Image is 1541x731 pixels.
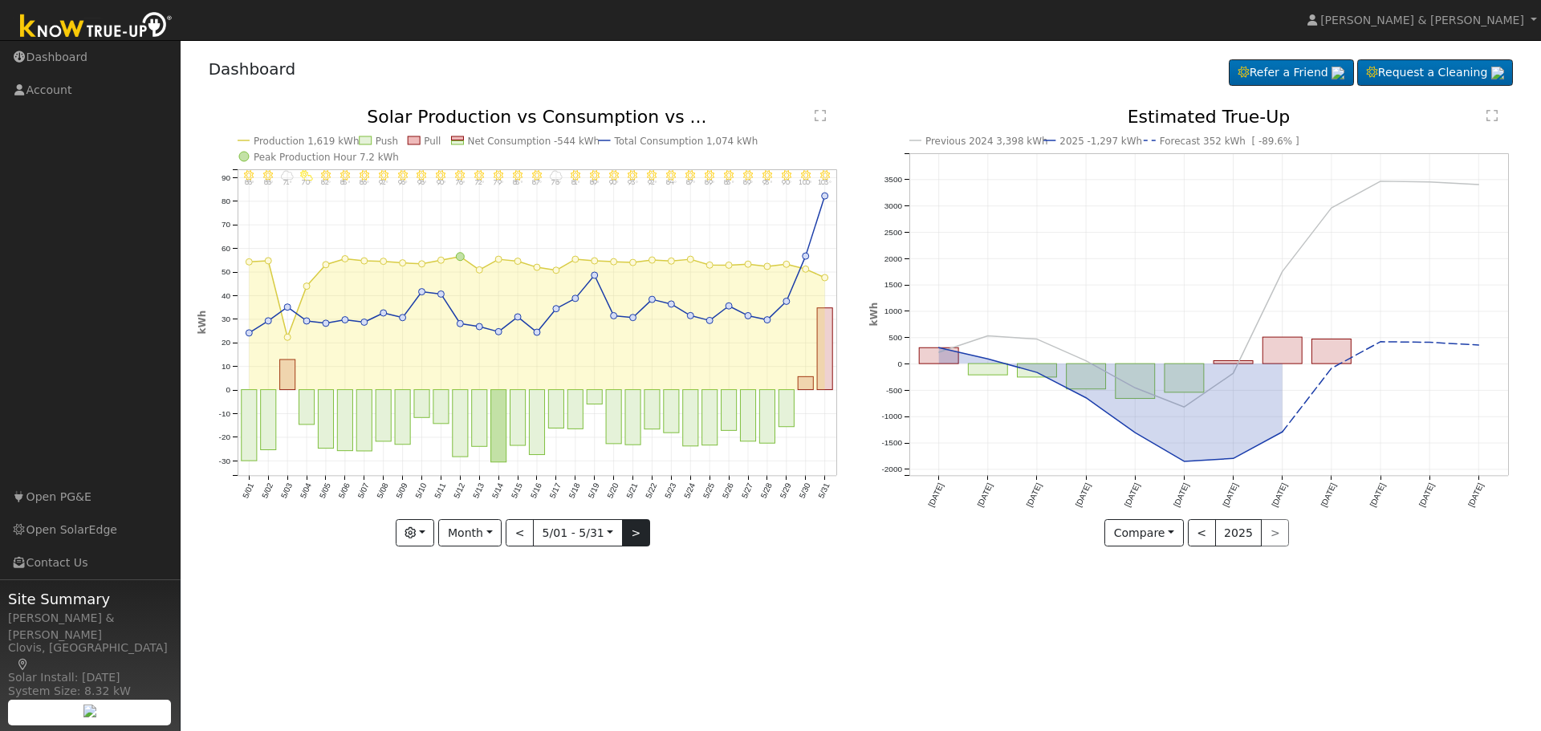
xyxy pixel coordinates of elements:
rect: onclick="" [1018,363,1057,377]
text: 5/11 [433,481,447,500]
div: [PERSON_NAME] & [PERSON_NAME] [8,610,172,644]
circle: onclick="" [495,256,502,262]
rect: onclick="" [529,390,544,455]
i: 5/28 - Clear [762,170,772,180]
text: 5/29 [779,481,793,500]
circle: onclick="" [985,356,991,363]
text: 5/06 [336,481,351,500]
p: 88° [260,181,275,186]
i: 5/25 - Clear [705,170,714,180]
text: 5/24 [682,481,697,500]
text: Previous 2024 3,398 kWh [925,136,1048,147]
rect: onclick="" [260,390,275,450]
i: 5/05 - Clear [321,170,331,180]
rect: onclick="" [644,390,660,429]
rect: onclick="" [587,390,602,404]
circle: onclick="" [534,329,540,335]
circle: onclick="" [668,301,674,307]
rect: onclick="" [1263,337,1303,363]
text: Push [375,136,397,147]
rect: onclick="" [721,390,736,431]
rect: onclick="" [606,390,621,444]
circle: onclick="" [629,315,636,321]
circle: onclick="" [342,256,348,262]
i: 5/14 - Clear [494,170,503,180]
circle: onclick="" [764,317,770,323]
rect: onclick="" [395,390,410,445]
text: [DATE] [1172,481,1190,508]
circle: onclick="" [985,333,991,339]
circle: onclick="" [668,258,674,265]
button: Compare [1104,519,1184,546]
text: 5/27 [740,481,754,500]
text: [DATE] [1222,481,1240,508]
rect: onclick="" [1067,363,1106,389]
i: 5/01 - Clear [244,170,254,180]
rect: onclick="" [318,390,333,449]
text: 5/20 [605,481,620,500]
a: Dashboard [209,59,296,79]
text: kWh [868,303,880,327]
text: 20 [221,339,230,347]
circle: onclick="" [456,253,464,261]
text:  [815,109,826,122]
i: 5/18 - Clear [571,170,580,180]
circle: onclick="" [284,335,291,341]
circle: onclick="" [399,315,405,321]
rect: onclick="" [452,390,467,457]
button: > [622,519,650,546]
text: 2500 [884,228,903,237]
i: 5/16 - MostlyClear [532,170,542,180]
text: -10 [218,409,230,418]
i: 5/24 - Clear [685,170,695,180]
p: 90° [606,181,621,186]
rect: onclick="" [798,377,813,390]
text: 5/07 [356,481,370,500]
circle: onclick="" [822,193,828,199]
span: Site Summary [8,588,172,610]
text: 2025 -1,297 kWh [1060,136,1143,147]
circle: onclick="" [783,298,790,305]
p: 79° [490,181,506,186]
rect: onclick="" [490,390,506,462]
text: [DATE] [1074,481,1092,508]
img: retrieve [1491,67,1504,79]
circle: onclick="" [1476,181,1482,188]
div: Clovis, [GEOGRAPHIC_DATA] [8,640,172,673]
circle: onclick="" [553,306,559,312]
rect: onclick="" [701,390,717,445]
div: System Size: 8.32 kW [8,683,172,700]
rect: onclick="" [356,390,372,451]
circle: onclick="" [803,253,809,259]
rect: onclick="" [471,390,486,447]
rect: onclick="" [779,390,794,427]
text: 5/05 [317,481,331,500]
text: 5/25 [701,481,716,500]
text: 5/21 [624,481,639,500]
text: [DATE] [1025,481,1043,508]
rect: onclick="" [1214,361,1253,364]
circle: onclick="" [783,262,790,268]
circle: onclick="" [592,272,598,278]
p: 83° [721,181,736,186]
text: kWh [197,311,208,335]
text: Forecast 352 kWh [ -89.6% ] [1160,136,1299,147]
i: 5/23 - Clear [666,170,676,180]
text: 70 [221,221,230,229]
text: 3500 [884,175,903,184]
text: Production 1,619 kWh [254,136,360,147]
circle: onclick="" [399,260,405,266]
text:  [1486,109,1498,122]
text: -20 [218,433,230,441]
rect: onclick="" [1116,363,1155,398]
text: -30 [218,457,230,465]
circle: onclick="" [534,264,540,270]
circle: onclick="" [629,259,636,266]
i: 5/07 - Clear [359,170,368,180]
p: 87° [529,181,544,186]
text: [DATE] [1271,481,1289,508]
circle: onclick="" [476,323,482,330]
i: 5/29 - Clear [782,170,791,180]
circle: onclick="" [936,345,942,351]
circle: onclick="" [418,289,425,295]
